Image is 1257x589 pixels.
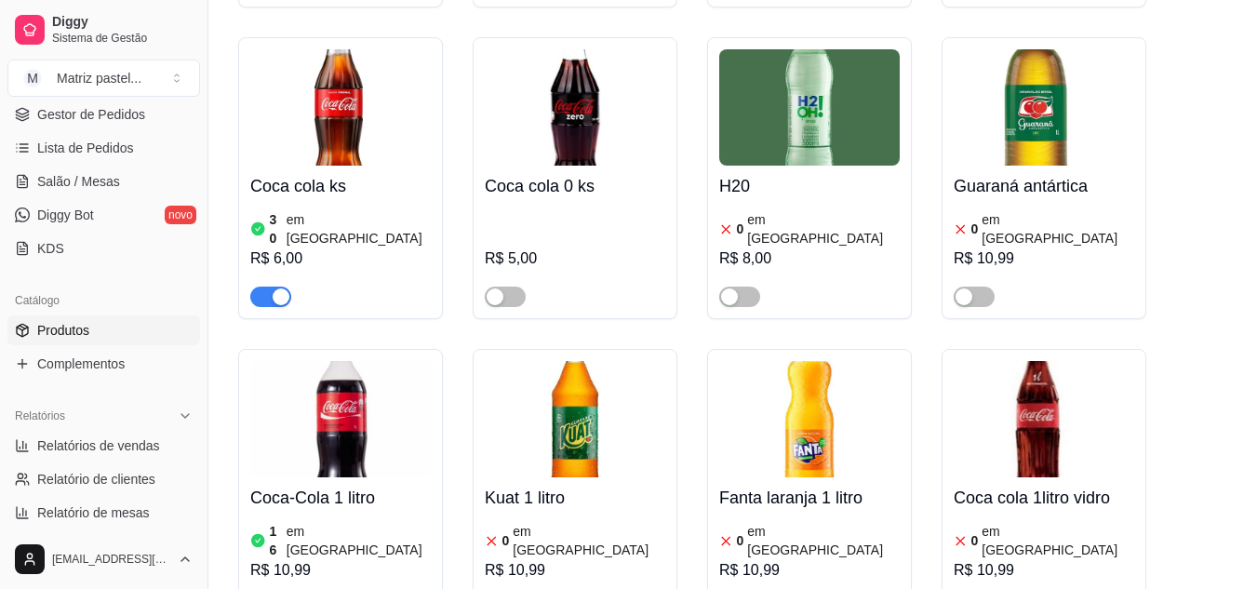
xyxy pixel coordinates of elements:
[52,14,193,31] span: Diggy
[485,485,665,511] h4: Kuat 1 litro
[954,248,1134,270] div: R$ 10,99
[737,531,744,550] article: 0
[982,210,1134,248] article: em [GEOGRAPHIC_DATA]
[37,105,145,124] span: Gestor de Pedidos
[747,210,900,248] article: em [GEOGRAPHIC_DATA]
[37,206,94,224] span: Diggy Bot
[250,361,431,477] img: product-image
[15,408,65,423] span: Relatórios
[7,167,200,196] a: Salão / Mesas
[37,436,160,455] span: Relatórios de vendas
[7,100,200,129] a: Gestor de Pedidos
[719,485,900,511] h4: Fanta laranja 1 litro
[270,210,283,248] article: 30
[485,361,665,477] img: product-image
[287,210,431,248] article: em [GEOGRAPHIC_DATA]
[502,531,510,550] article: 0
[7,7,200,52] a: DiggySistema de Gestão
[737,220,744,238] article: 0
[485,49,665,166] img: product-image
[7,286,200,315] div: Catálogo
[7,431,200,461] a: Relatórios de vendas
[954,559,1134,582] div: R$ 10,99
[7,234,200,263] a: KDS
[513,522,665,559] article: em [GEOGRAPHIC_DATA]
[7,60,200,97] button: Select a team
[7,498,200,528] a: Relatório de mesas
[7,200,200,230] a: Diggy Botnovo
[250,559,431,582] div: R$ 10,99
[52,31,193,46] span: Sistema de Gestão
[971,220,979,238] article: 0
[954,485,1134,511] h4: Coca cola 1litro vidro
[719,559,900,582] div: R$ 10,99
[485,559,665,582] div: R$ 10,99
[23,69,42,87] span: M
[37,321,89,340] span: Produtos
[954,361,1134,477] img: product-image
[52,552,170,567] span: [EMAIL_ADDRESS][DOMAIN_NAME]
[37,355,125,373] span: Complementos
[37,139,134,157] span: Lista de Pedidos
[7,464,200,494] a: Relatório de clientes
[57,69,141,87] div: Matriz pastel ...
[7,133,200,163] a: Lista de Pedidos
[954,173,1134,199] h4: Guaraná antártica
[485,173,665,199] h4: Coca cola 0 ks
[37,172,120,191] span: Salão / Mesas
[719,173,900,199] h4: H20
[7,315,200,345] a: Produtos
[270,522,283,559] article: 16
[287,522,431,559] article: em [GEOGRAPHIC_DATA]
[7,537,200,582] button: [EMAIL_ADDRESS][DOMAIN_NAME]
[747,522,900,559] article: em [GEOGRAPHIC_DATA]
[954,49,1134,166] img: product-image
[37,470,155,489] span: Relatório de clientes
[37,503,150,522] span: Relatório de mesas
[719,49,900,166] img: product-image
[982,522,1134,559] article: em [GEOGRAPHIC_DATA]
[719,361,900,477] img: product-image
[7,349,200,379] a: Complementos
[250,173,431,199] h4: Coca cola ks
[485,248,665,270] div: R$ 5,00
[37,239,64,258] span: KDS
[250,248,431,270] div: R$ 6,00
[971,531,979,550] article: 0
[250,485,431,511] h4: Coca-Cola 1 litro
[719,248,900,270] div: R$ 8,00
[250,49,431,166] img: product-image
